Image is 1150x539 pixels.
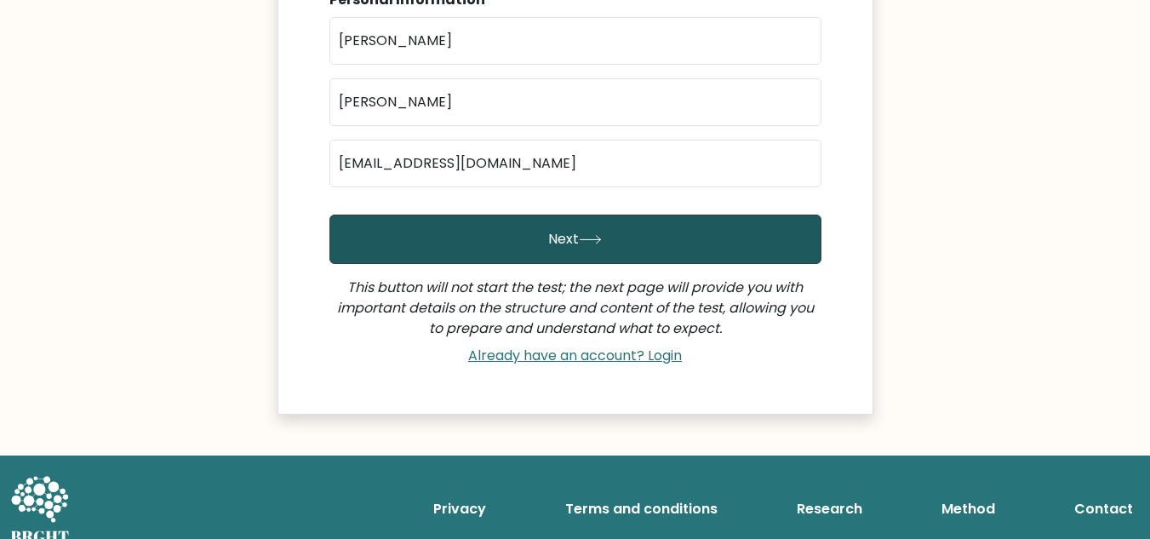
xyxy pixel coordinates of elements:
[329,78,821,126] input: Last name
[337,278,814,338] i: This button will not start the test; the next page will provide you with important details on the...
[461,346,689,365] a: Already have an account? Login
[329,215,821,264] button: Next
[329,140,821,187] input: Email
[558,492,724,526] a: Terms and conditions
[935,492,1002,526] a: Method
[426,492,493,526] a: Privacy
[790,492,869,526] a: Research
[1067,492,1140,526] a: Contact
[329,17,821,65] input: First name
